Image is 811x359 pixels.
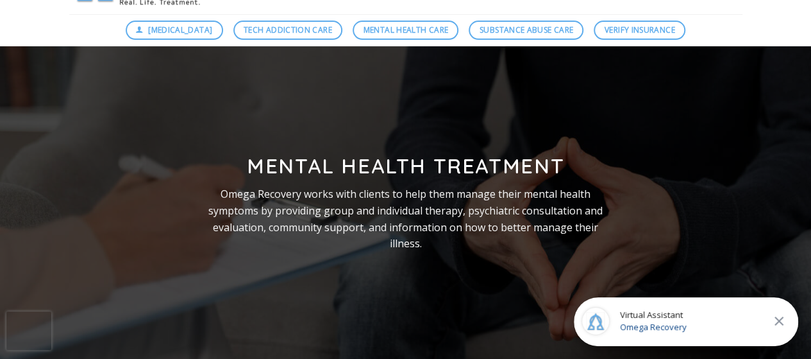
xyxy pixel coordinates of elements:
[6,311,51,350] iframe: reCAPTCHA
[233,21,343,40] a: Tech Addiction Care
[605,24,675,36] span: Verify Insurance
[198,186,614,252] p: Omega Recovery works with clients to help them manage their mental health symptoms by providing g...
[148,24,212,36] span: [MEDICAL_DATA]
[480,24,573,36] span: Substance Abuse Care
[594,21,685,40] a: Verify Insurance
[126,21,223,40] a: [MEDICAL_DATA]
[244,24,332,36] span: Tech Addiction Care
[247,153,564,179] strong: Mental Health Treatment
[469,21,583,40] a: Substance Abuse Care
[353,21,458,40] a: Mental Health Care
[364,24,448,36] span: Mental Health Care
